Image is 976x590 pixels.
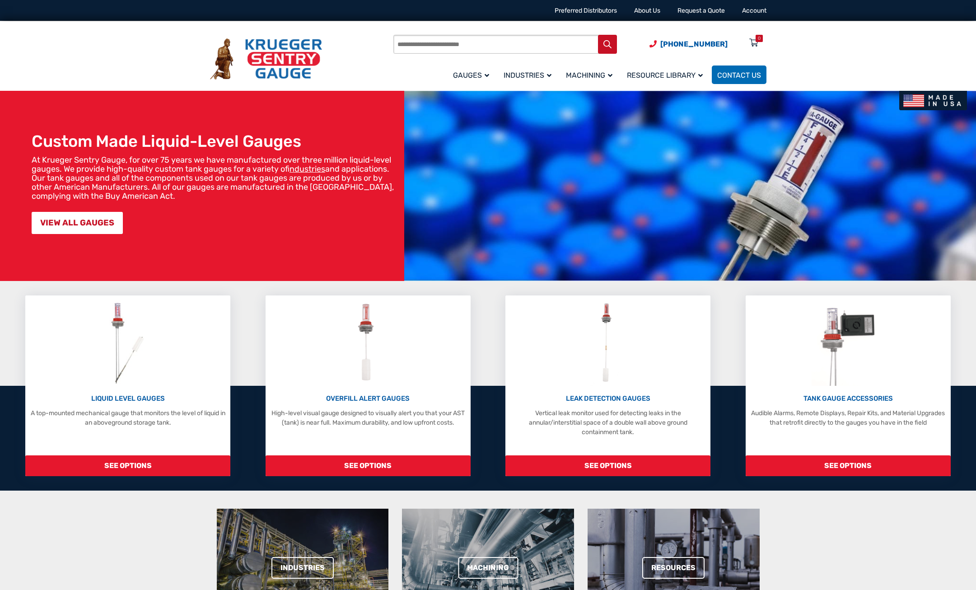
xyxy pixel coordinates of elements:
[448,64,498,85] a: Gauges
[271,557,334,579] a: Industries
[270,408,466,427] p: High-level visual gauge designed to visually alert you that your AST (tank) is near full. Maximum...
[560,64,621,85] a: Machining
[266,295,471,476] a: Overfill Alert Gauges OVERFILL ALERT GAUGES High-level visual gauge designed to visually alert yo...
[746,295,951,476] a: Tank Gauge Accessories TANK GAUGE ACCESSORIES Audible Alarms, Remote Displays, Repair Kits, and M...
[32,212,123,234] a: VIEW ALL GAUGES
[712,66,766,84] a: Contact Us
[30,408,226,427] p: A top-mounted mechanical gauge that monitors the level of liquid in an aboveground storage tank.
[717,71,761,80] span: Contact Us
[498,64,560,85] a: Industries
[210,38,322,80] img: Krueger Sentry Gauge
[758,35,761,42] div: 0
[750,408,946,427] p: Audible Alarms, Remote Displays, Repair Kits, and Material Upgrades that retrofit directly to the...
[621,64,712,85] a: Resource Library
[348,300,388,386] img: Overfill Alert Gauges
[566,71,612,80] span: Machining
[32,155,400,201] p: At Krueger Sentry Gauge, for over 75 years we have manufactured over three million liquid-level g...
[746,455,951,476] span: SEE OPTIONS
[505,295,710,476] a: Leak Detection Gauges LEAK DETECTION GAUGES Vertical leak monitor used for detecting leaks in the...
[32,131,400,151] h1: Custom Made Liquid-Level Gauges
[750,393,946,404] p: TANK GAUGE ACCESSORIES
[812,300,884,386] img: Tank Gauge Accessories
[504,71,551,80] span: Industries
[642,557,705,579] a: Resources
[404,91,976,281] img: bg_hero_bannerksentry
[649,38,728,50] a: Phone Number (920) 434-8860
[555,7,617,14] a: Preferred Distributors
[30,393,226,404] p: LIQUID LEVEL GAUGES
[677,7,725,14] a: Request a Quote
[270,393,466,404] p: OVERFILL ALERT GAUGES
[899,91,967,110] img: Made In USA
[104,300,152,386] img: Liquid Level Gauges
[634,7,660,14] a: About Us
[627,71,703,80] span: Resource Library
[742,7,766,14] a: Account
[510,393,706,404] p: LEAK DETECTION GAUGES
[453,71,489,80] span: Gauges
[266,455,471,476] span: SEE OPTIONS
[660,40,728,48] span: [PHONE_NUMBER]
[510,408,706,437] p: Vertical leak monitor used for detecting leaks in the annular/interstitial space of a double wall...
[505,455,710,476] span: SEE OPTIONS
[290,164,325,174] a: industries
[25,295,230,476] a: Liquid Level Gauges LIQUID LEVEL GAUGES A top-mounted mechanical gauge that monitors the level of...
[590,300,626,386] img: Leak Detection Gauges
[25,455,230,476] span: SEE OPTIONS
[458,557,518,579] a: Machining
